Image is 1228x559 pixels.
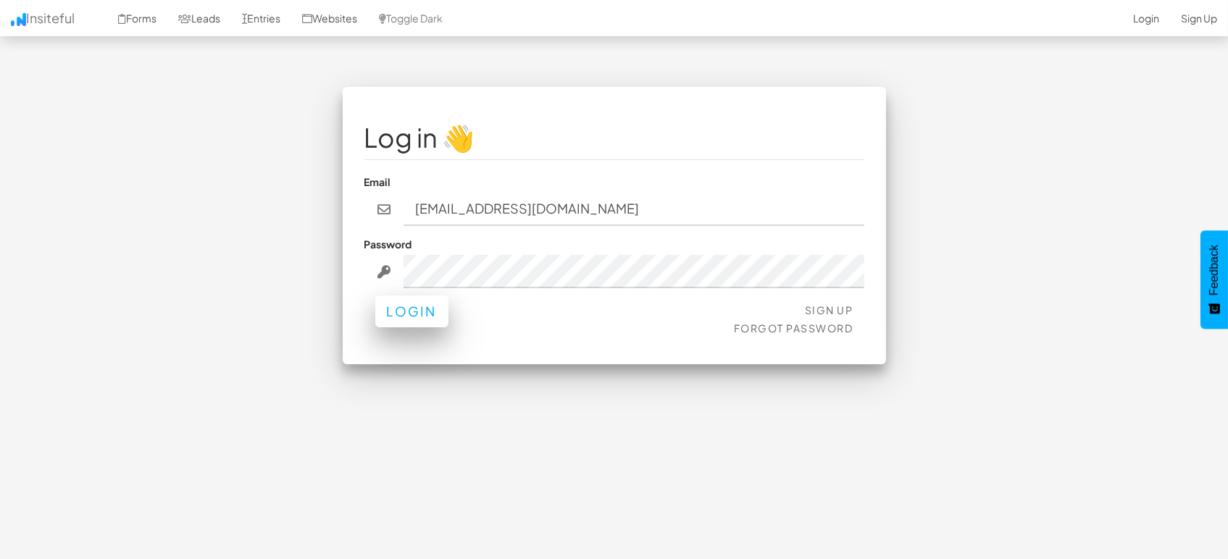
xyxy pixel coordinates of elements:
h1: Log in 👋 [364,123,864,152]
label: Email [364,175,391,189]
a: Forgot Password [734,321,853,335]
span: Feedback [1208,245,1221,295]
input: john@doe.com [404,193,864,226]
a: Sign Up [805,303,853,316]
button: Login [375,295,448,327]
img: icon.png [11,13,26,26]
button: Feedback - Show survey [1200,230,1228,329]
label: Password [364,237,412,251]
